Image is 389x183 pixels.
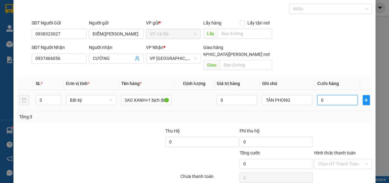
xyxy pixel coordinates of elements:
[183,81,205,86] span: Định lượng
[150,29,197,39] span: VP Cái Bè
[184,51,272,58] span: [GEOGRAPHIC_DATA][PERSON_NAME] nơi
[240,127,313,137] div: Phí thu hộ
[32,19,86,26] div: SĐT Người Gửi
[203,29,218,39] span: Lấy
[203,60,220,70] span: Giao
[217,95,257,105] input: 0
[121,95,172,105] input: VD: Bàn, Ghế
[150,54,197,63] span: VP Sài Gòn
[19,113,151,120] div: Tổng: 3
[245,19,272,26] span: Lấy tận nơi
[203,45,223,50] span: Giao hàng
[363,98,370,103] span: plus
[220,60,272,70] input: Dọc đường
[165,128,180,133] span: Thu Hộ
[363,95,370,105] button: plus
[317,81,339,86] span: Cước hàng
[19,95,29,105] button: delete
[66,81,90,86] span: Đơn vị tính
[146,45,163,50] span: VP Nhận
[32,44,86,51] div: SĐT Người Nhận
[217,81,240,86] span: Giá trị hàng
[36,81,41,86] span: SL
[70,95,113,105] span: Bất kỳ
[218,29,272,39] input: Dọc đường
[135,56,140,61] span: user-add
[240,150,260,155] span: Tổng cước
[260,78,315,90] th: Ghi chú
[314,150,356,155] label: Hình thức thanh toán
[146,19,201,26] div: VP gửi
[89,19,144,26] div: Người gửi
[121,81,142,86] span: Tên hàng
[203,20,221,25] span: Lấy hàng
[89,44,144,51] div: Người nhận
[262,95,313,105] input: Ghi Chú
